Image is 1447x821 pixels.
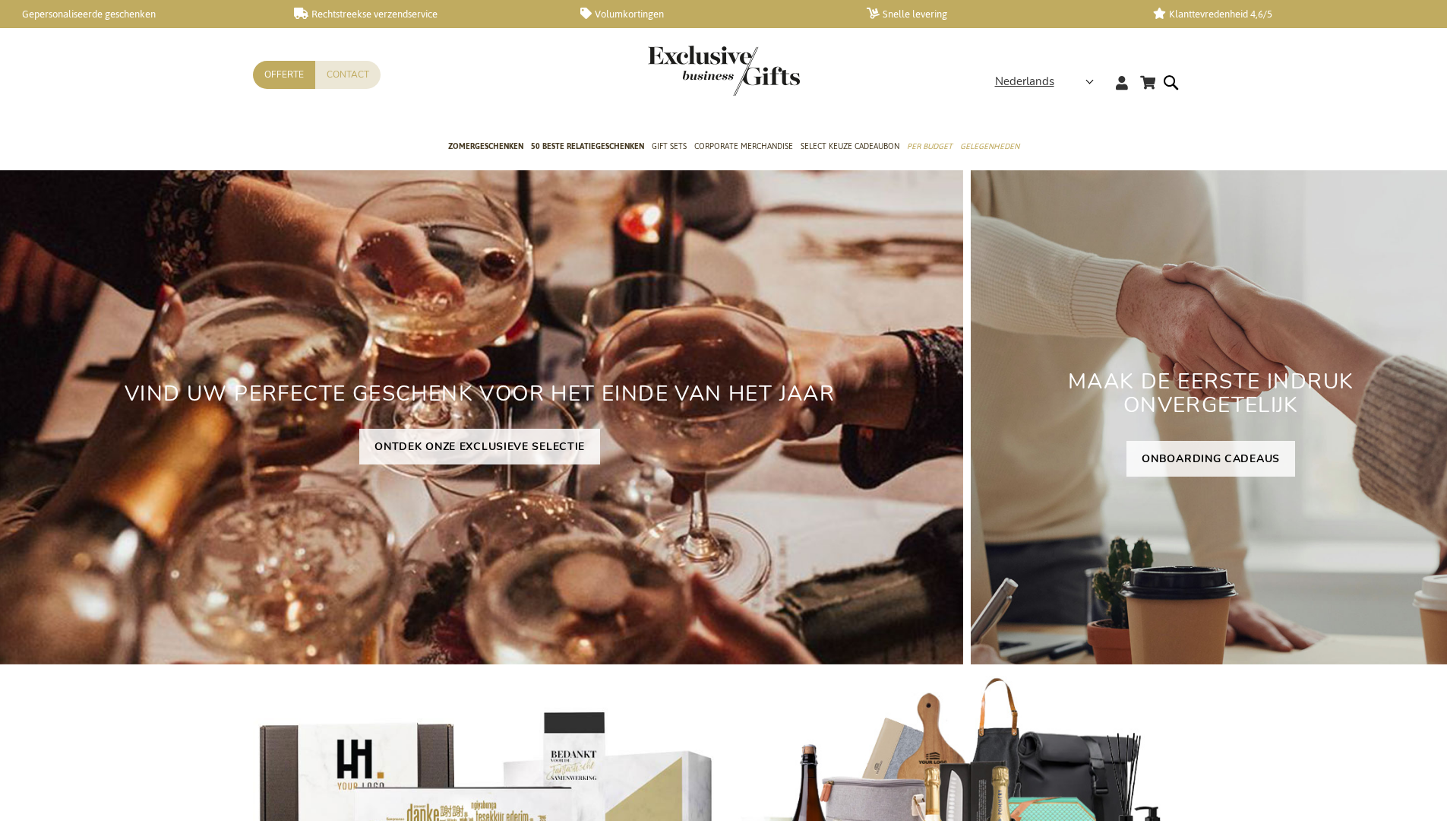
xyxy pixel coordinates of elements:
[315,61,381,89] a: Contact
[801,128,899,166] a: Select Keuze Cadeaubon
[652,128,687,166] a: Gift Sets
[960,138,1019,154] span: Gelegenheden
[960,128,1019,166] a: Gelegenheden
[1126,441,1295,477] a: ONBOARDING CADEAUS
[648,46,724,96] a: store logo
[995,73,1054,90] span: Nederlands
[1153,8,1415,21] a: Klanttevredenheid 4,6/5
[652,138,687,154] span: Gift Sets
[867,8,1129,21] a: Snelle levering
[294,8,556,21] a: Rechtstreekse verzendservice
[801,138,899,154] span: Select Keuze Cadeaubon
[448,128,523,166] a: Zomergeschenken
[359,429,600,464] a: ONTDEK ONZE EXCLUSIEVE SELECTIE
[648,46,800,96] img: Exclusive Business gifts logo
[253,61,315,89] a: Offerte
[531,138,644,154] span: 50 beste relatiegeschenken
[694,128,793,166] a: Corporate Merchandise
[907,128,953,166] a: Per Budget
[448,138,523,154] span: Zomergeschenken
[8,8,270,21] a: Gepersonaliseerde geschenken
[694,138,793,154] span: Corporate Merchandise
[580,8,842,21] a: Volumkortingen
[531,128,644,166] a: 50 beste relatiegeschenken
[907,138,953,154] span: Per Budget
